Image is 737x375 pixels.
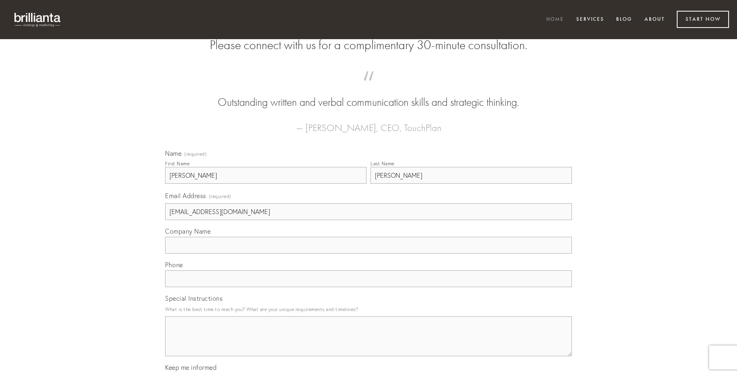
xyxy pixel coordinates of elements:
[639,13,670,26] a: About
[571,13,609,26] a: Services
[178,79,559,95] span: “
[165,38,572,53] h2: Please connect with us for a complimentary 30-minute consultation.
[165,363,217,371] span: Keep me informed
[165,261,183,269] span: Phone
[165,227,211,235] span: Company Name
[611,13,637,26] a: Blog
[178,110,559,136] figcaption: — [PERSON_NAME], CEO, TouchPlan
[209,191,231,202] span: (required)
[165,192,206,200] span: Email Address
[165,304,572,315] p: What is the best time to reach you? What are your unique requirements and timelines?
[165,161,189,167] div: First Name
[165,294,223,302] span: Special Instructions
[541,13,569,26] a: Home
[165,149,181,157] span: Name
[178,79,559,110] blockquote: Outstanding written and verbal communication skills and strategic thinking.
[370,161,394,167] div: Last Name
[677,11,729,28] a: Start Now
[184,152,207,157] span: (required)
[8,8,68,31] img: brillianta - research, strategy, marketing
